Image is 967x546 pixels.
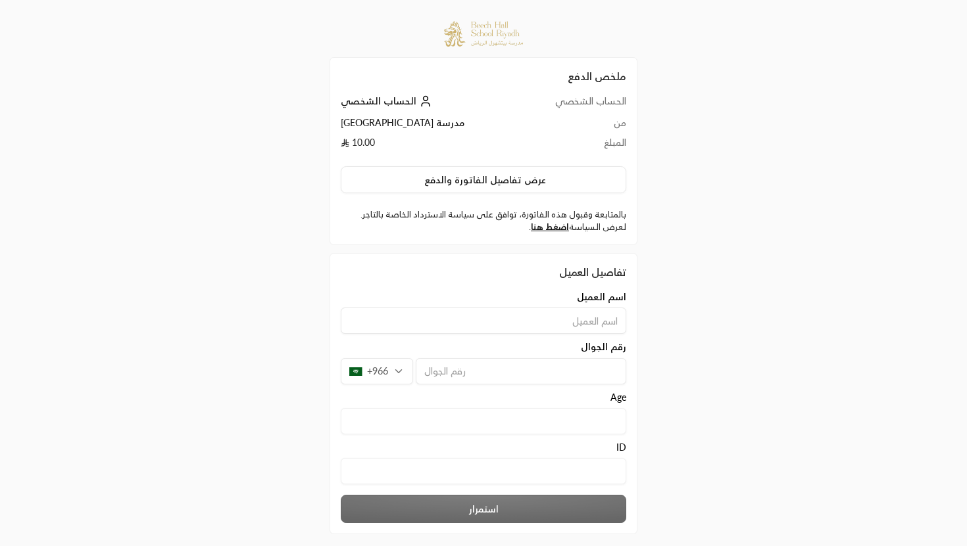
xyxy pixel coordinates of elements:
label: بالمتابعة وقبول هذه الفاتورة، توافق على سياسة الاسترداد الخاصة بالتاجر. لعرض السياسة . [341,208,626,234]
a: الحساب الشخصي [341,95,435,106]
span: Age [610,391,626,404]
span: اسم العميل [577,290,626,304]
td: المبلغ [522,136,626,156]
td: 10.00 [341,136,522,156]
td: مدرسة [GEOGRAPHIC_DATA] [341,116,522,136]
a: اضغط هنا [531,221,569,232]
input: اسم العميل [341,307,626,334]
button: عرض تفاصيل الفاتورة والدفع [341,166,626,194]
img: Company Logo [444,21,523,47]
span: الحساب الشخصي [341,95,416,106]
input: رقم الجوال [416,358,626,384]
h2: ملخص الدفع [341,68,626,84]
div: تفاصيل العميل [341,264,626,280]
span: ID [616,441,626,454]
td: الحساب الشخصي [522,95,626,116]
span: رقم الجوال [581,340,626,353]
td: من [522,116,626,136]
div: +966 [341,358,413,384]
